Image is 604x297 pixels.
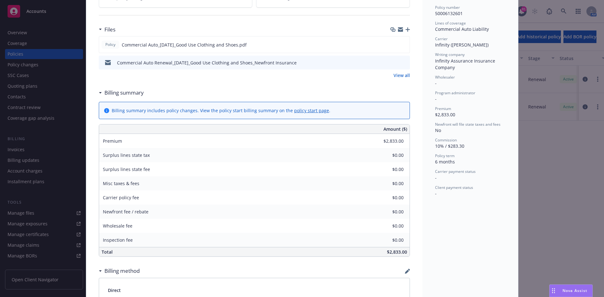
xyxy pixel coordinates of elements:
[435,185,473,190] span: Client payment status
[435,42,489,48] span: Infinity ([PERSON_NAME])
[391,41,396,48] button: download file
[112,107,330,114] div: Billing summary includes policy changes. View the policy start billing summary on the .
[294,107,329,113] a: policy start page
[435,153,455,158] span: Policy term
[117,59,297,66] div: Commercial Auto Renewal_[DATE]_Good Use Clothing and Shoes_Newfront Insurance
[104,42,117,47] span: Policy
[435,143,464,149] span: 10% / $283.30
[104,89,144,97] h3: Billing summary
[103,209,148,215] span: Newfront fee / rebate
[435,26,489,32] span: Commercial Auto Liability
[435,74,455,80] span: Wholesaler
[366,136,407,146] input: 0.00
[99,267,140,275] div: Billing method
[366,193,407,202] input: 0.00
[387,249,407,255] span: $2,833.00
[435,58,496,70] span: Infinity Assurance Insurance Company
[435,10,463,16] span: 50006132601
[392,59,397,66] button: download file
[435,90,475,96] span: Program administrator
[435,96,437,102] span: -
[435,169,476,174] span: Carrier payment status
[435,20,466,26] span: Lines of coverage
[383,126,407,132] span: Amount ($)
[435,137,457,143] span: Commission
[366,235,407,245] input: 0.00
[549,284,593,297] button: Nova Assist
[103,237,133,243] span: Inspection fee
[435,5,460,10] span: Policy number
[435,127,441,133] span: No
[103,138,122,144] span: Premium
[103,223,132,229] span: Wholesale fee
[99,89,144,97] div: Billing summary
[104,267,140,275] h3: Billing method
[103,152,150,158] span: Surplus lines state tax
[104,25,115,34] h3: Files
[435,159,455,165] span: 6 months
[435,112,455,118] span: $2,833.00
[103,195,139,201] span: Carrier policy fee
[103,180,139,186] span: Misc taxes & fees
[366,179,407,188] input: 0.00
[401,41,407,48] button: preview file
[366,151,407,160] input: 0.00
[103,166,150,172] span: Surplus lines state fee
[102,249,113,255] span: Total
[562,288,587,293] span: Nova Assist
[394,72,410,79] a: View all
[99,25,115,34] div: Files
[435,80,437,86] span: -
[435,175,437,181] span: -
[366,207,407,217] input: 0.00
[435,190,437,196] span: -
[435,106,451,111] span: Premium
[366,165,407,174] input: 0.00
[122,41,247,48] span: Commercial Auto_[DATE]_Good Use Clothing and Shoes.pdf
[435,122,501,127] span: Newfront will file state taxes and fees
[435,36,448,41] span: Carrier
[402,59,407,66] button: preview file
[435,52,465,57] span: Writing company
[550,285,557,297] div: Drag to move
[366,221,407,231] input: 0.00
